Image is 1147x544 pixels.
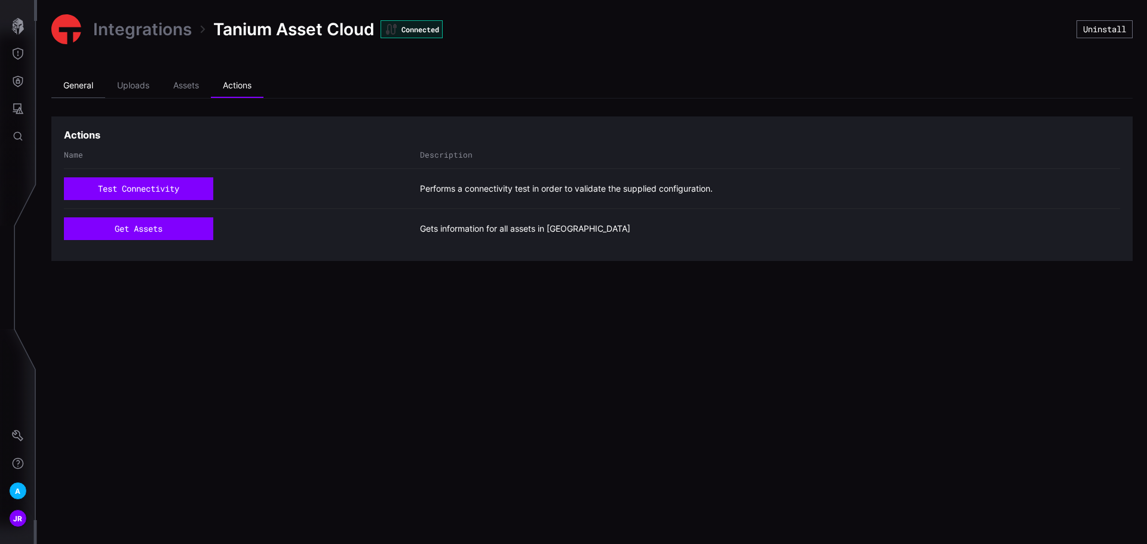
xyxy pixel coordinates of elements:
[64,129,100,142] h3: Actions
[213,19,375,40] span: Tanium Asset Cloud
[64,217,213,240] button: get assets
[64,150,414,160] div: Name
[64,177,213,200] button: test connectivity
[1,505,35,532] button: JR
[420,183,713,194] span: Performs a connectivity test in order to validate the supplied configuration.
[93,19,192,40] a: Integrations
[13,512,23,525] span: JR
[15,485,20,497] span: A
[420,150,1120,160] div: Description
[51,14,81,44] img: Tanium Asset
[211,74,263,98] li: Actions
[381,20,443,38] div: Connected
[105,74,161,98] li: Uploads
[161,74,211,98] li: Assets
[1077,20,1133,38] button: Uninstall
[51,74,105,98] li: General
[1,477,35,505] button: A
[420,223,630,234] span: Gets information for all assets in [GEOGRAPHIC_DATA]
